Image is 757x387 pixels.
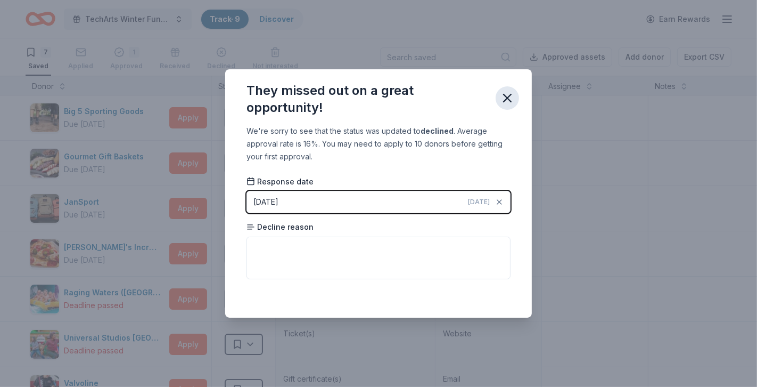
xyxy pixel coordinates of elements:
b: declined [421,126,454,135]
span: Response date [246,176,314,187]
div: They missed out on a great opportunity! [246,82,487,116]
span: [DATE] [468,198,490,206]
div: We're sorry to see that the status was updated to . Average approval rate is 16%. You may need to... [246,125,511,163]
button: [DATE][DATE] [246,191,511,213]
span: Decline reason [246,222,314,232]
div: [DATE] [253,196,278,208]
